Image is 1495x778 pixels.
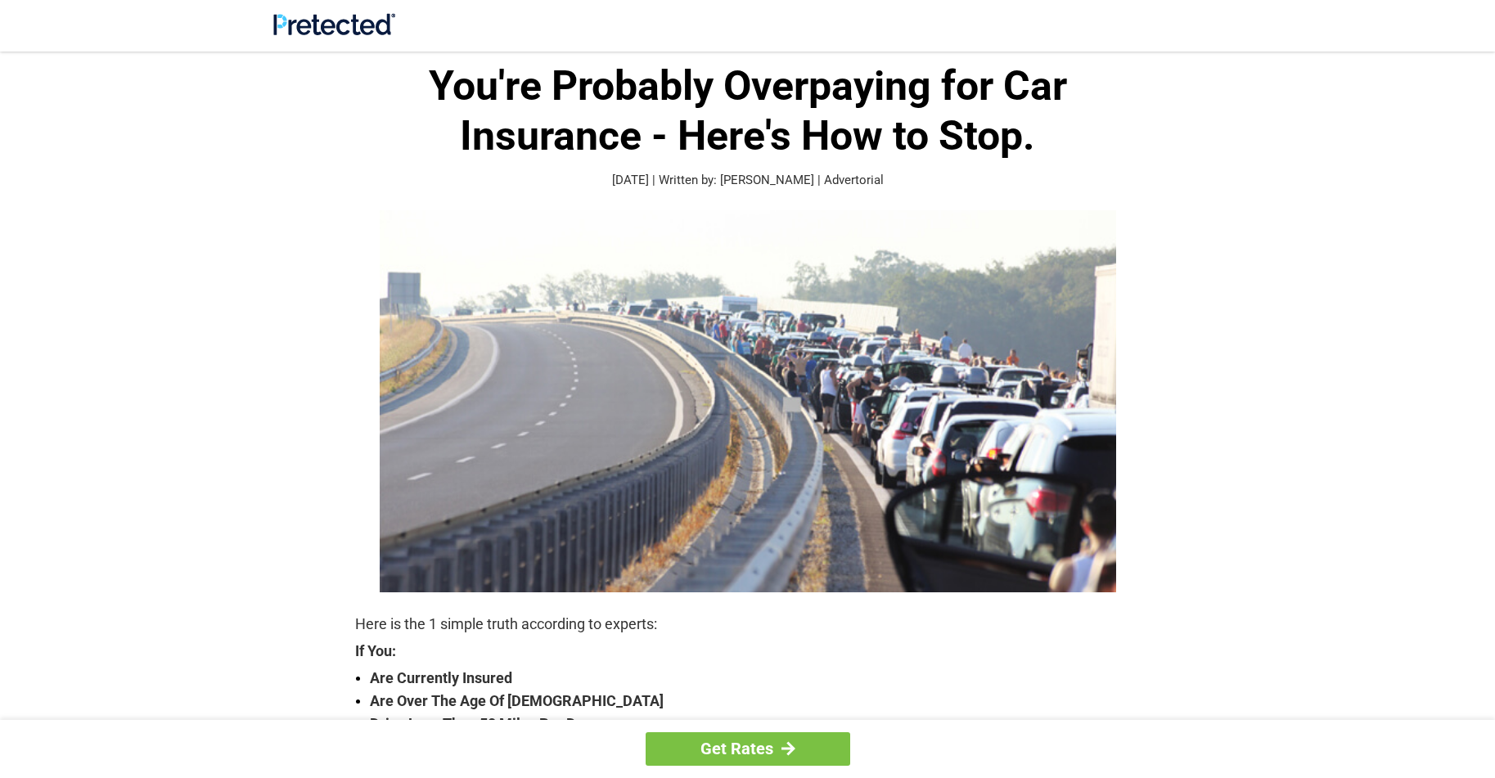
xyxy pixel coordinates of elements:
a: Site Logo [273,23,395,38]
strong: Drive Less Than 50 Miles Per Day [370,713,1141,735]
a: Get Rates [646,732,850,766]
img: Site Logo [273,13,395,35]
strong: Are Currently Insured [370,667,1141,690]
strong: If You: [355,644,1141,659]
p: Here is the 1 simple truth according to experts: [355,613,1141,636]
h1: You're Probably Overpaying for Car Insurance - Here's How to Stop. [355,61,1141,161]
p: [DATE] | Written by: [PERSON_NAME] | Advertorial [355,171,1141,190]
strong: Are Over The Age Of [DEMOGRAPHIC_DATA] [370,690,1141,713]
